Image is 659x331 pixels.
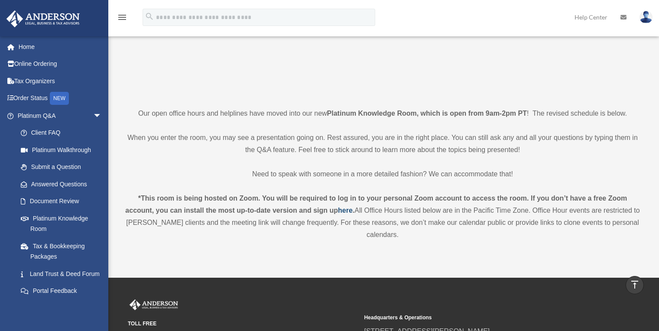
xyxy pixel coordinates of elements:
a: Client FAQ [12,124,115,142]
a: Digital Productsarrow_drop_down [6,299,115,317]
a: Submit a Question [12,159,115,176]
p: Our open office hours and helplines have moved into our new ! The revised schedule is below. [123,107,642,120]
a: Tax Organizers [6,72,115,90]
a: Tax & Bookkeeping Packages [12,237,115,265]
strong: *This room is being hosted on Zoom. You will be required to log in to your personal Zoom account ... [125,195,627,214]
a: Home [6,38,115,55]
div: NEW [50,92,69,105]
small: TOLL FREE [128,319,358,328]
i: vertical_align_top [630,279,640,290]
p: Need to speak with someone in a more detailed fashion? We can accommodate that! [123,168,642,180]
a: Document Review [12,193,115,210]
a: Platinum Walkthrough [12,141,115,159]
a: Platinum Knowledge Room [12,210,110,237]
strong: . [353,207,354,214]
i: search [145,12,154,21]
strong: Platinum Knowledge Room, which is open from 9am-2pm PT [327,110,527,117]
a: Land Trust & Deed Forum [12,265,115,282]
small: Headquarters & Operations [364,313,594,322]
a: here [338,207,353,214]
a: Order StatusNEW [6,90,115,107]
img: Anderson Advisors Platinum Portal [4,10,82,27]
img: User Pic [640,11,653,23]
i: menu [117,12,127,23]
span: arrow_drop_down [93,299,110,317]
a: Answered Questions [12,175,115,193]
a: Online Ordering [6,55,115,73]
p: When you enter the room, you may see a presentation going on. Rest assured, you are in the right ... [123,132,642,156]
a: vertical_align_top [626,276,644,294]
img: Anderson Advisors Platinum Portal [128,299,180,311]
a: Portal Feedback [12,282,115,300]
div: All Office Hours listed below are in the Pacific Time Zone. Office Hour events are restricted to ... [123,192,642,241]
a: Platinum Q&Aarrow_drop_down [6,107,115,124]
a: menu [117,15,127,23]
span: arrow_drop_down [93,107,110,125]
